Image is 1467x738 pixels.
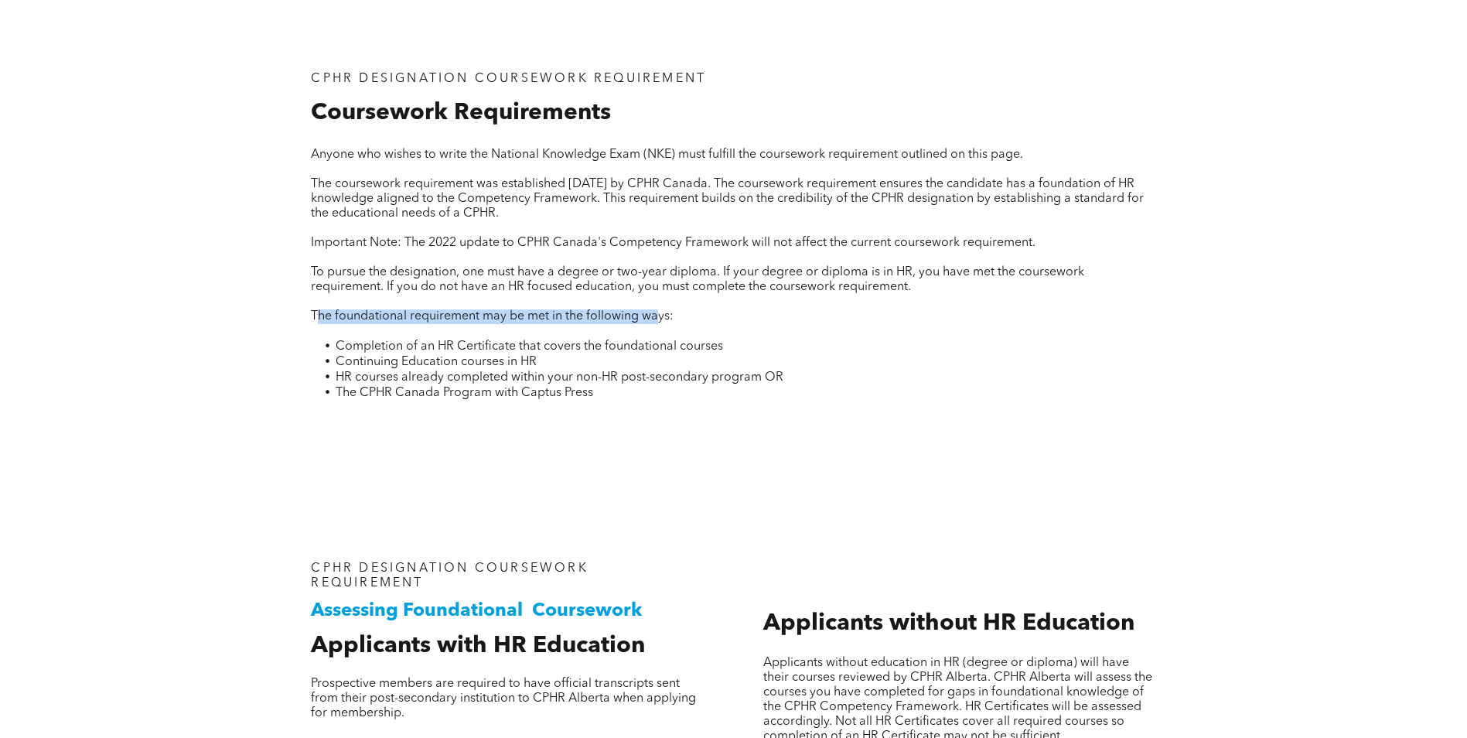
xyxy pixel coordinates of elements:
[336,371,783,384] span: HR courses already completed within your non-HR post-secondary program OR
[311,101,611,125] span: Coursework Requirements
[311,266,1084,293] span: To pursue the designation, one must have a degree or two-year diploma. If your degree or diploma ...
[336,387,593,399] span: The CPHR Canada Program with Captus Press
[763,612,1134,635] span: Applicants without HR Education
[311,310,674,323] span: The foundational requirement may be met in the following ways:
[311,237,1035,249] span: Important Note: The 2022 update to CPHR Canada's Competency Framework will not affect the current...
[311,634,645,658] span: Applicants with HR Education
[336,356,537,368] span: Continuing Education courses in HR
[311,178,1144,220] span: The coursework requirement was established [DATE] by CPHR Canada. The coursework requirement ensu...
[311,602,642,620] span: Assessing Foundational Coursework
[311,73,706,85] span: CPHR DESIGNATION COURSEWORK REQUIREMENT
[336,340,723,353] span: Completion of an HR Certificate that covers the foundational courses
[311,149,1023,161] span: Anyone who wishes to write the National Knowledge Exam (NKE) must fulfill the coursework requirem...
[311,562,588,589] span: CPHR DESIGNATION COURSEWORK REQUIREMENT
[311,678,696,719] span: Prospective members are required to have official transcripts sent from their post-secondary inst...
